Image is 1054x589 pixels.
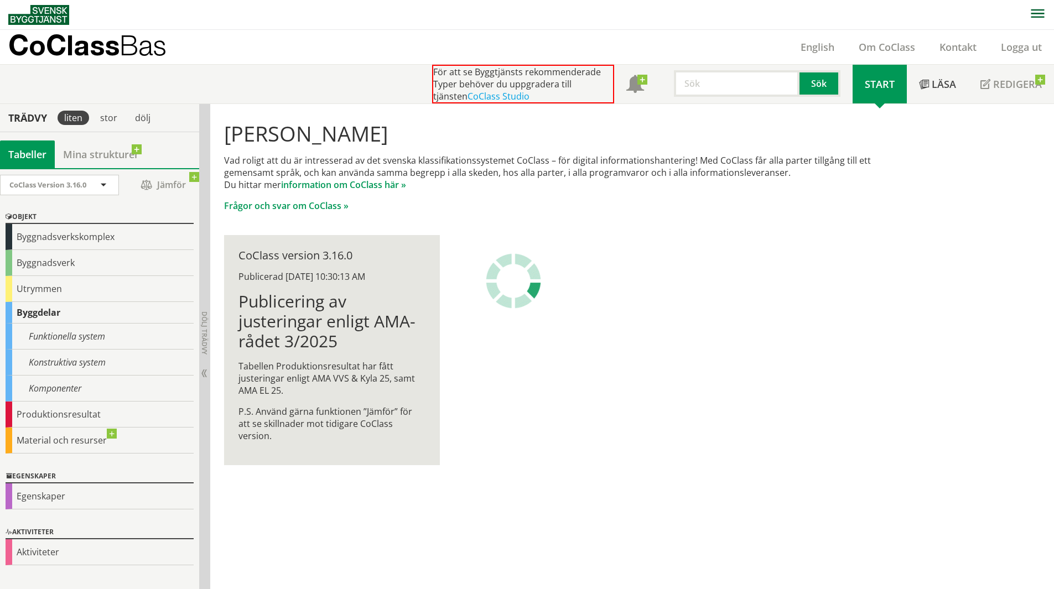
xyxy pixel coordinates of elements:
[626,76,644,94] span: Notifikationer
[847,40,927,54] a: Om CoClass
[200,311,209,355] span: Dölj trädvy
[989,40,1054,54] a: Logga ut
[6,350,194,376] div: Konstruktiva system
[993,77,1042,91] span: Redigera
[6,224,194,250] div: Byggnadsverkskomplex
[238,249,425,262] div: CoClass version 3.16.0
[907,65,968,103] a: Läsa
[238,291,425,351] h1: Publicering av justeringar enligt AMA-rådet 3/2025
[94,111,124,125] div: stor
[486,253,541,309] img: Laddar
[130,175,196,195] span: Jämför
[932,77,956,91] span: Läsa
[128,111,157,125] div: dölj
[674,70,799,97] input: Sök
[6,276,194,302] div: Utrymmen
[224,121,904,145] h1: [PERSON_NAME]
[6,324,194,350] div: Funktionella system
[224,154,904,191] p: Vad roligt att du är intresserad av det svenska klassifikationssystemet CoClass – för digital inf...
[238,270,425,283] div: Publicerad [DATE] 10:30:13 AM
[968,65,1054,103] a: Redigera
[8,30,190,64] a: CoClassBas
[6,402,194,428] div: Produktionsresultat
[9,180,86,190] span: CoClass Version 3.16.0
[432,65,614,103] div: För att se Byggtjänsts rekommenderade Typer behöver du uppgradera till tjänsten
[238,405,425,442] p: P.S. Använd gärna funktionen ”Jämför” för att se skillnader mot tidigare CoClass version.
[468,90,529,102] a: CoClass Studio
[6,428,194,454] div: Material och resurser
[6,302,194,324] div: Byggdelar
[224,200,349,212] a: Frågor och svar om CoClass »
[8,5,69,25] img: Svensk Byggtjänst
[799,70,840,97] button: Sök
[2,112,53,124] div: Trädvy
[6,526,194,539] div: Aktiviteter
[120,29,167,61] span: Bas
[6,376,194,402] div: Komponenter
[6,483,194,509] div: Egenskaper
[6,211,194,224] div: Objekt
[8,39,167,51] p: CoClass
[927,40,989,54] a: Kontakt
[6,250,194,276] div: Byggnadsverk
[865,77,895,91] span: Start
[281,179,406,191] a: information om CoClass här »
[6,539,194,565] div: Aktiviteter
[853,65,907,103] a: Start
[55,140,147,168] a: Mina strukturer
[58,111,89,125] div: liten
[788,40,847,54] a: English
[6,470,194,483] div: Egenskaper
[238,360,425,397] p: Tabellen Produktionsresultat har fått justeringar enligt AMA VVS & Kyla 25, samt AMA EL 25.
